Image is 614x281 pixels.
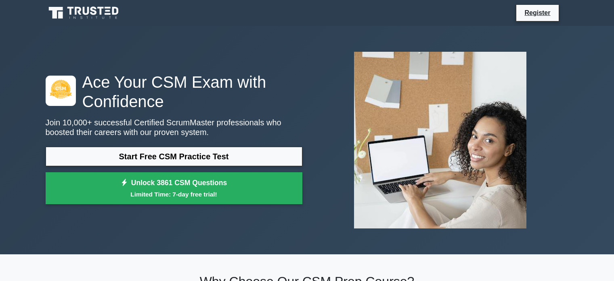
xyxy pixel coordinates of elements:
[46,118,302,137] p: Join 10,000+ successful Certified ScrumMaster professionals who boosted their careers with our pr...
[46,72,302,111] h1: Ace Your CSM Exam with Confidence
[46,147,302,166] a: Start Free CSM Practice Test
[56,190,292,199] small: Limited Time: 7-day free trial!
[520,8,555,18] a: Register
[46,172,302,205] a: Unlock 3861 CSM QuestionsLimited Time: 7-day free trial!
